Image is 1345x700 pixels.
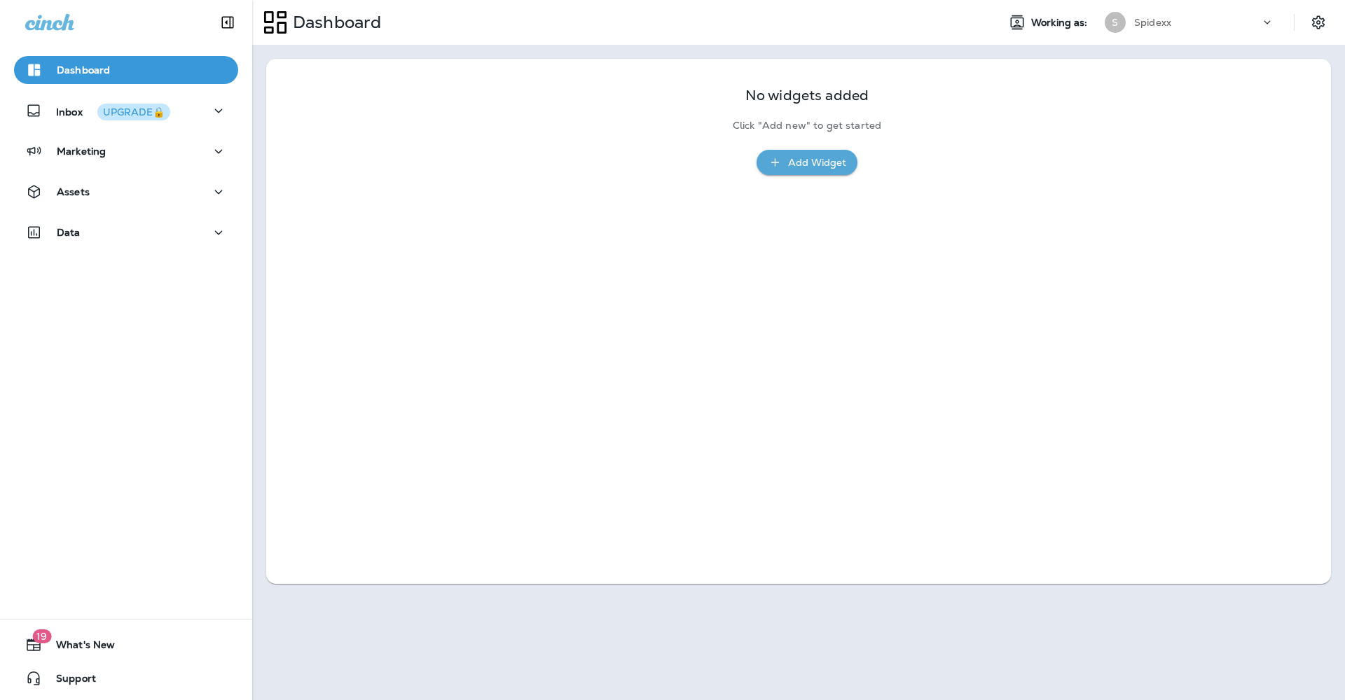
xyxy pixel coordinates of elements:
button: Support [14,664,238,692]
div: Add Widget [788,154,846,171]
p: Click "Add new" to get started [733,120,881,132]
span: 19 [32,629,51,643]
button: Collapse Sidebar [208,8,247,36]
button: 19What's New [14,631,238,659]
button: Settings [1306,10,1331,35]
button: Dashboard [14,56,238,84]
p: Data [57,227,81,238]
button: Data [14,218,238,246]
span: Support [42,673,96,689]
p: Inbox [56,104,170,118]
span: What's New [42,639,115,656]
p: Dashboard [57,64,110,76]
p: Dashboard [287,12,381,33]
p: Spidexx [1134,17,1171,28]
p: Marketing [57,146,106,157]
button: Assets [14,178,238,206]
p: Assets [57,186,90,197]
span: Working as: [1031,17,1091,29]
button: Add Widget [757,150,857,176]
div: UPGRADE🔒 [103,107,165,117]
p: No widgets added [745,90,869,101]
button: UPGRADE🔒 [97,104,170,120]
div: S [1105,12,1126,33]
button: InboxUPGRADE🔒 [14,97,238,125]
button: Marketing [14,137,238,165]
